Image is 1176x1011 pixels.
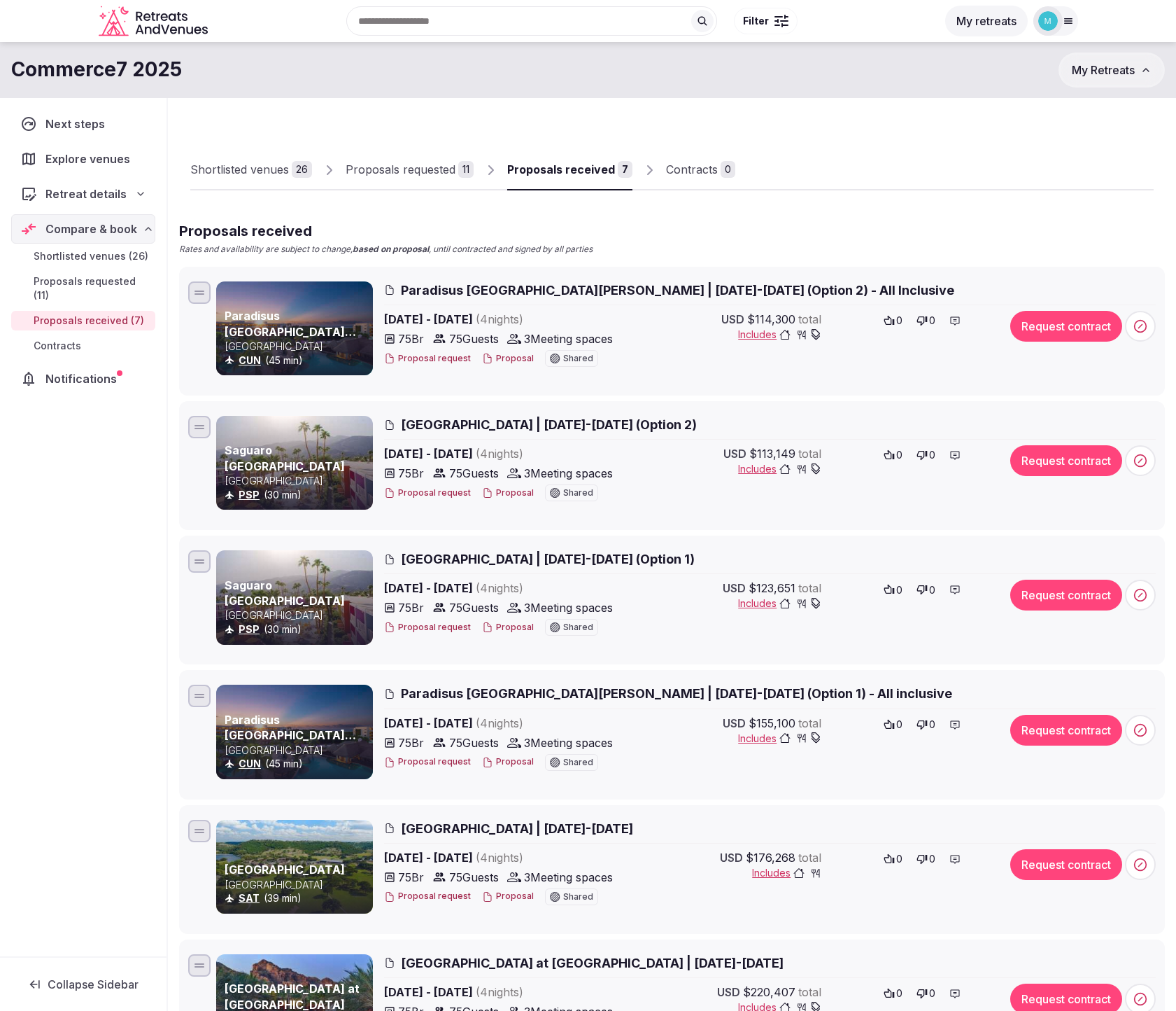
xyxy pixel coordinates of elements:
[45,151,136,167] span: Explore venues
[179,221,593,241] h2: Proposals received
[524,330,613,347] span: 3 Meeting spaces
[666,161,718,178] div: Contracts
[225,757,370,771] div: (45 min)
[749,580,795,597] span: $123,651
[752,866,821,880] button: Includes
[239,488,260,502] button: PSP
[879,580,907,599] button: 0
[749,715,795,732] span: $155,100
[292,161,312,178] div: 26
[190,150,312,190] a: Shortlisted venues26
[476,851,523,865] span: ( 4 night s )
[11,336,155,356] a: Contracts
[45,116,111,132] span: Next steps
[896,852,902,866] span: 0
[225,340,370,354] p: [GEOGRAPHIC_DATA]
[11,246,155,266] a: Shortlisted venues (26)
[476,985,523,999] span: ( 4 night s )
[929,314,935,328] span: 0
[384,756,471,768] button: Proposal request
[239,622,260,636] button: PSP
[482,487,534,499] button: Proposal
[738,328,821,342] button: Includes
[398,330,424,347] span: 75 Br
[743,984,795,1000] span: $220,407
[743,14,769,28] span: Filter
[401,416,697,433] span: [GEOGRAPHIC_DATA] | [DATE]-[DATE] (Option 2)
[398,465,424,482] span: 75 Br
[738,597,821,611] span: Includes
[720,849,743,866] span: USD
[1010,715,1122,746] button: Request contract
[896,583,902,597] span: 0
[476,716,523,730] span: ( 4 night s )
[912,580,940,599] button: 0
[384,891,471,902] button: Proposal request
[225,443,345,473] a: Saguaro [GEOGRAPHIC_DATA]
[482,756,534,768] button: Proposal
[225,878,370,892] p: [GEOGRAPHIC_DATA]
[225,354,370,368] div: (45 min)
[384,487,471,499] button: Proposal request
[945,6,1028,36] button: My retreats
[225,578,345,608] a: Saguaro [GEOGRAPHIC_DATA]
[449,599,499,616] span: 75 Guests
[896,718,902,732] span: 0
[929,852,935,866] span: 0
[929,448,935,462] span: 0
[721,161,735,178] div: 0
[179,244,593,256] p: Rates and availability are subject to change, , until contracted and signed by all parties
[11,364,155,393] a: Notifications
[225,982,360,1011] a: [GEOGRAPHIC_DATA] at [GEOGRAPHIC_DATA]
[11,56,182,83] h1: Commerce7 2025
[1010,311,1122,342] button: Request contract
[1010,445,1122,476] button: Request contract
[34,249,148,263] span: Shortlisted venues (26)
[225,474,370,488] p: [GEOGRAPHIC_DATA]
[401,685,952,702] span: Paradisus [GEOGRAPHIC_DATA][PERSON_NAME] | [DATE]-[DATE] (Option 1) - All inclusive
[384,311,630,328] span: [DATE] - [DATE]
[738,462,821,476] button: Includes
[449,330,499,347] span: 75 Guests
[398,869,424,886] span: 75 Br
[734,8,798,34] button: Filter
[798,984,821,1000] span: total
[912,311,940,330] button: 0
[798,311,821,328] span: total
[563,758,593,767] span: Shared
[384,622,471,634] button: Proposal request
[1058,53,1165,88] button: My Retreats
[449,465,499,482] span: 75 Guests
[225,309,356,370] a: Paradisus [GEOGRAPHIC_DATA][PERSON_NAME] - [GEOGRAPHIC_DATA]
[48,977,139,991] span: Collapse Sidebar
[723,580,746,597] span: USD
[225,488,370,502] div: (30 min)
[524,599,613,616] span: 3 Meeting spaces
[723,445,746,462] span: USD
[190,161,289,178] div: Shortlisted venues
[879,715,907,734] button: 0
[507,150,632,190] a: Proposals received7
[384,849,630,866] span: [DATE] - [DATE]
[99,6,211,37] svg: Retreats and Venues company logo
[476,447,523,461] span: ( 4 night s )
[45,186,127,202] span: Retreat details
[929,986,935,1000] span: 0
[384,445,630,462] span: [DATE] - [DATE]
[798,715,821,732] span: total
[239,623,260,635] a: PSP
[458,161,474,178] div: 11
[749,445,795,462] span: $113,149
[945,14,1028,28] a: My retreats
[225,863,345,877] a: [GEOGRAPHIC_DATA]
[666,150,735,190] a: Contracts0
[896,986,902,1000] span: 0
[563,354,593,363] span: Shared
[747,311,795,328] span: $114,300
[524,465,613,482] span: 3 Meeting spaces
[476,581,523,595] span: ( 4 night s )
[239,758,261,769] a: CUN
[346,161,455,178] div: Proposals requested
